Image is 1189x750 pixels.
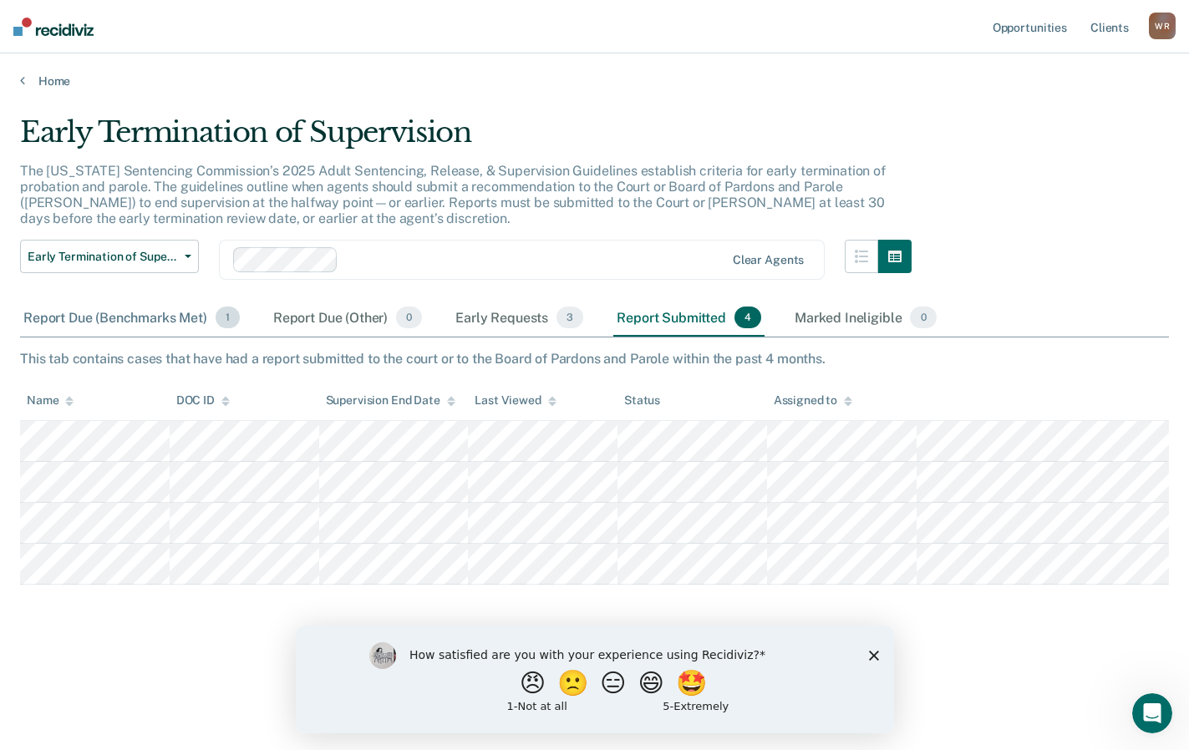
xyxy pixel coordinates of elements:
div: Early Termination of Supervision [20,115,912,163]
div: W R [1149,13,1176,39]
div: Clear agents [733,253,804,267]
span: 1 [216,307,240,328]
img: Recidiviz [13,18,94,36]
span: 0 [396,307,422,328]
div: DOC ID [176,393,230,408]
iframe: Survey by Kim from Recidiviz [296,626,894,733]
span: 3 [556,307,583,328]
div: Report Submitted4 [613,300,765,337]
div: This tab contains cases that have had a report submitted to the court or to the Board of Pardons ... [20,351,1169,367]
button: WR [1149,13,1176,39]
div: Early Requests3 [452,300,587,337]
div: Marked Ineligible0 [791,300,940,337]
div: Assigned to [774,393,852,408]
div: Last Viewed [475,393,556,408]
div: Status [624,393,660,408]
a: Home [20,73,1169,89]
span: 0 [910,307,936,328]
div: Report Due (Other)0 [270,300,425,337]
div: Name [27,393,74,408]
div: Supervision End Date [326,393,455,408]
div: Report Due (Benchmarks Met)1 [20,300,243,337]
iframe: Intercom live chat [1132,693,1172,733]
span: 4 [734,307,761,328]
button: Early Termination of Supervision [20,240,199,273]
p: The [US_STATE] Sentencing Commission’s 2025 Adult Sentencing, Release, & Supervision Guidelines e... [20,163,886,227]
span: Early Termination of Supervision [28,250,178,264]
